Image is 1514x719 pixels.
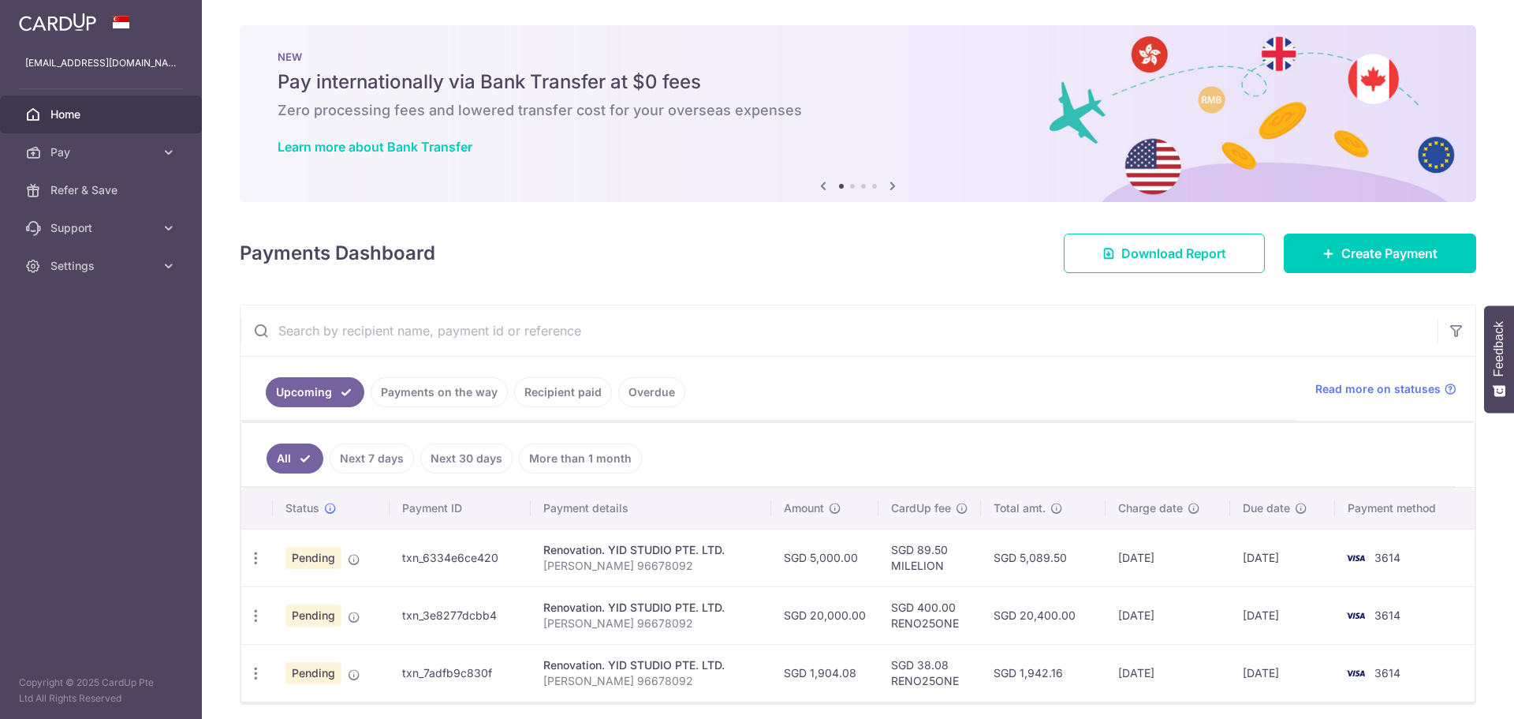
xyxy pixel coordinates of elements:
[278,51,1438,63] p: NEW
[390,488,531,529] th: Payment ID
[390,644,531,702] td: txn_7adfb9c830f
[240,239,435,268] h4: Payments Dashboard
[771,586,878,644] td: SGD 20,000.00
[618,377,685,407] a: Overdue
[1121,244,1226,263] span: Download Report
[891,500,951,516] span: CardUp fee
[1340,664,1371,683] img: Bank Card
[50,144,155,160] span: Pay
[1230,529,1335,586] td: [DATE]
[371,377,508,407] a: Payments on the way
[771,529,878,586] td: SGD 5,000.00
[278,101,1438,120] h6: Zero processing fees and lowered transfer cost for your overseas expenses
[1118,500,1183,516] span: Charge date
[878,644,981,702] td: SGD 38.08 RENO25ONE
[1335,488,1475,529] th: Payment method
[514,377,612,407] a: Recipient paid
[1374,609,1400,622] span: 3614
[878,586,981,644] td: SGD 400.00 RENO25ONE
[278,139,472,155] a: Learn more about Bank Transfer
[267,444,323,474] a: All
[1492,321,1506,376] span: Feedback
[531,488,771,529] th: Payment details
[981,586,1106,644] td: SGD 20,400.00
[285,605,341,627] span: Pending
[50,107,155,122] span: Home
[1230,644,1335,702] td: [DATE]
[981,529,1106,586] td: SGD 5,089.50
[1340,606,1371,625] img: Bank Card
[543,600,759,616] div: Renovation. YID STUDIO PTE. LTD.
[285,662,341,684] span: Pending
[390,529,531,586] td: txn_6334e6ce420
[1484,305,1514,413] button: Feedback - Show survey
[278,69,1438,95] h5: Pay internationally via Bank Transfer at $0 fees
[241,305,1438,356] input: Search by recipient name, payment id or reference
[1243,500,1290,516] span: Due date
[994,500,1046,516] span: Total amt.
[285,547,341,569] span: Pending
[1374,551,1400,564] span: 3614
[543,673,759,689] p: [PERSON_NAME] 96678092
[1230,586,1335,644] td: [DATE]
[1315,381,1456,397] a: Read more on statuses
[285,500,319,516] span: Status
[50,220,155,236] span: Support
[784,500,824,516] span: Amount
[1315,381,1441,397] span: Read more on statuses
[19,13,96,32] img: CardUp
[1106,644,1230,702] td: [DATE]
[543,542,759,558] div: Renovation. YID STUDIO PTE. LTD.
[878,529,981,586] td: SGD 89.50 MILELION
[266,377,364,407] a: Upcoming
[330,444,414,474] a: Next 7 days
[50,258,155,274] span: Settings
[543,616,759,631] p: [PERSON_NAME] 96678092
[519,444,642,474] a: More than 1 month
[1064,234,1265,273] a: Download Report
[240,25,1476,202] img: Bank transfer banner
[50,182,155,198] span: Refer & Save
[420,444,513,474] a: Next 30 days
[1284,234,1476,273] a: Create Payment
[771,644,878,702] td: SGD 1,904.08
[981,644,1106,702] td: SGD 1,942.16
[390,586,531,644] td: txn_3e8277dcbb4
[1341,244,1438,263] span: Create Payment
[1340,549,1371,567] img: Bank Card
[1374,666,1400,680] span: 3614
[543,558,759,574] p: [PERSON_NAME] 96678092
[1106,586,1230,644] td: [DATE]
[25,55,177,71] p: [EMAIL_ADDRESS][DOMAIN_NAME]
[543,657,759,673] div: Renovation. YID STUDIO PTE. LTD.
[1106,529,1230,586] td: [DATE]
